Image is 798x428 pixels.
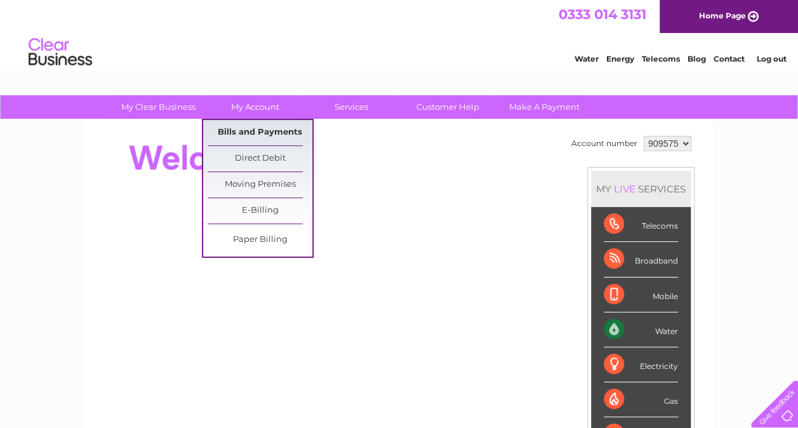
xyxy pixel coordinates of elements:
[208,146,312,171] a: Direct Debit
[203,95,307,119] a: My Account
[208,120,312,145] a: Bills and Payments
[28,33,93,72] img: logo.png
[591,171,691,207] div: MY SERVICES
[575,54,599,64] a: Water
[756,54,786,64] a: Log out
[604,278,678,312] div: Mobile
[611,183,638,195] div: LIVE
[642,54,680,64] a: Telecoms
[714,54,745,64] a: Contact
[208,198,312,224] a: E-Billing
[604,242,678,277] div: Broadband
[299,95,404,119] a: Services
[492,95,597,119] a: Make A Payment
[568,133,641,154] td: Account number
[100,7,700,62] div: Clear Business is a trading name of Verastar Limited (registered in [GEOGRAPHIC_DATA] No. 3667643...
[606,54,634,64] a: Energy
[559,6,646,22] a: 0333 014 3131
[604,312,678,347] div: Water
[208,227,312,253] a: Paper Billing
[396,95,500,119] a: Customer Help
[604,382,678,417] div: Gas
[604,347,678,382] div: Electricity
[604,207,678,242] div: Telecoms
[106,95,211,119] a: My Clear Business
[688,54,706,64] a: Blog
[208,172,312,197] a: Moving Premises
